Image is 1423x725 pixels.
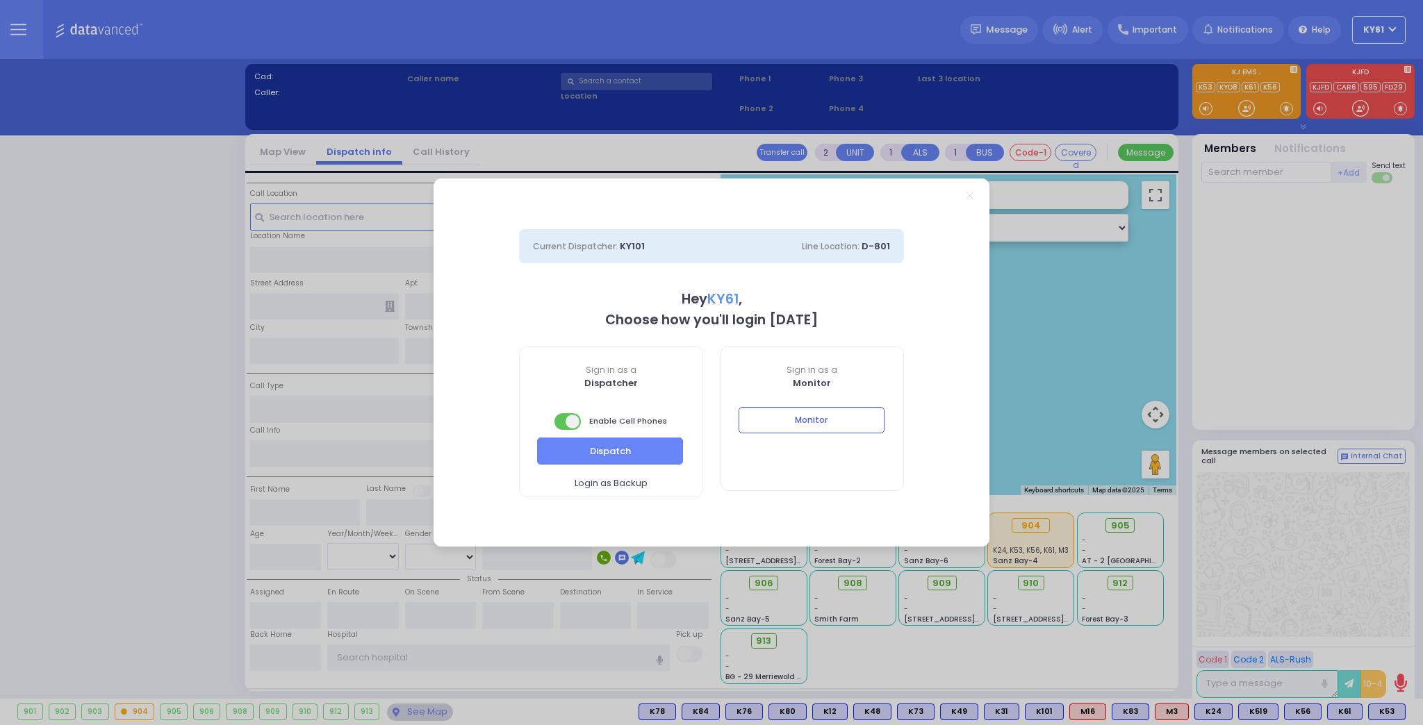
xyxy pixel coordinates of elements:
span: KY101 [620,240,645,253]
span: Sign in as a [721,364,904,376]
span: Current Dispatcher: [533,240,618,252]
button: Monitor [739,407,885,433]
span: D-801 [862,240,890,253]
span: KY61 [707,290,739,308]
b: Hey , [682,290,742,308]
span: Enable Cell Phones [554,412,667,431]
b: Choose how you'll login [DATE] [605,310,818,329]
span: Sign in as a [520,364,702,376]
b: Monitor [793,376,831,390]
span: Line Location: [802,240,859,252]
a: Close [966,192,973,199]
button: Dispatch [537,437,683,464]
b: Dispatcher [584,376,638,390]
span: Login as Backup [575,476,648,490]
